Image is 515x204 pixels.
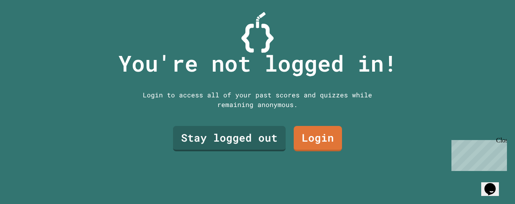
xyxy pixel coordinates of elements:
div: Chat with us now!Close [3,3,56,51]
p: You're not logged in! [118,47,397,80]
a: Login [294,126,342,151]
div: Login to access all of your past scores and quizzes while remaining anonymous. [137,90,378,109]
iframe: chat widget [448,137,507,171]
a: Stay logged out [173,126,286,151]
img: Logo.svg [241,12,274,53]
iframe: chat widget [481,172,507,196]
